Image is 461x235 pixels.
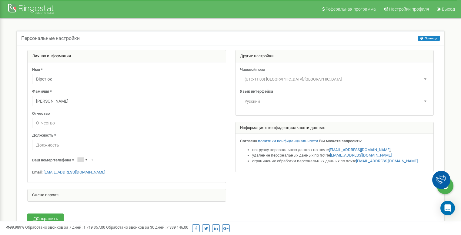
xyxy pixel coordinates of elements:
span: Обработано звонков за 30 дней : [106,225,188,230]
li: удаление персональных данных по почте , [252,153,429,158]
button: Помощь [418,36,440,41]
a: политики конфиденциальности [258,139,318,143]
label: Язык интерфейса [240,89,273,94]
div: Личная информация [28,50,226,62]
input: Отчество [32,118,221,128]
span: Русский [240,96,429,106]
span: Обработано звонков за 7 дней : [25,225,105,230]
span: Реферальная программа [326,7,376,12]
div: Информация о конфиденциальности данных [236,122,434,134]
strong: Email: [32,170,43,174]
label: Имя * [32,67,43,73]
label: Часовой пояс [240,67,265,73]
u: 1 719 357,00 [83,225,105,230]
span: Настройки профиля [389,7,429,12]
li: выгрузку персональных данных по почте , [252,147,429,153]
a: [EMAIL_ADDRESS][DOMAIN_NAME] [330,153,392,157]
label: Отчество [32,111,50,117]
u: 7 339 146,00 [166,225,188,230]
span: 99,989% [6,225,24,230]
input: Имя [32,74,221,84]
label: Ваш номер телефона * [32,157,74,163]
strong: Согласно [240,139,257,143]
h5: Персональные настройки [21,36,80,41]
strong: Вы можете запросить: [319,139,362,143]
div: Смена пароля [28,189,226,201]
label: Должность * [32,133,56,138]
a: [EMAIL_ADDRESS][DOMAIN_NAME] [356,159,418,163]
input: Фамилия [32,96,221,106]
input: Должность [32,140,221,150]
span: Русский [242,97,427,106]
span: (UTC-11:00) Pacific/Midway [242,75,427,84]
input: +1-800-555-55-55 [75,155,147,165]
button: Сохранить [27,213,64,224]
a: [EMAIL_ADDRESS][DOMAIN_NAME] [44,170,105,174]
a: [EMAIL_ADDRESS][DOMAIN_NAME] [329,147,390,152]
div: Другие настройки [236,50,434,62]
span: (UTC-11:00) Pacific/Midway [240,74,429,84]
label: Фамилия * [32,89,52,94]
span: Выход [442,7,455,12]
div: Telephone country code [75,155,89,165]
li: ограничение обработки персональных данных по почте . [252,158,429,164]
div: Open Intercom Messenger [440,201,455,215]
